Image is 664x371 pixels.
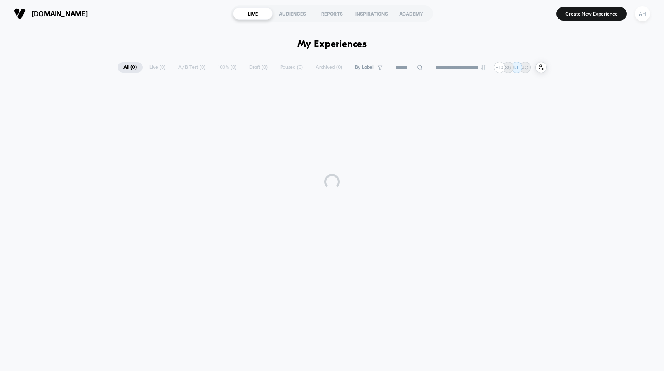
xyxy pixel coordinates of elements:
button: [DOMAIN_NAME] [12,7,90,20]
span: By Label [355,64,374,70]
div: AUDIENCES [273,7,312,20]
div: + 10 [494,62,505,73]
p: SG [505,64,511,70]
div: REPORTS [312,7,352,20]
img: Visually logo [14,8,26,19]
div: INSPIRATIONS [352,7,391,20]
p: JC [522,64,528,70]
img: end [481,65,486,70]
div: LIVE [233,7,273,20]
div: AH [635,6,650,21]
span: [DOMAIN_NAME] [31,10,88,18]
p: DL [513,64,520,70]
button: Create New Experience [556,7,627,21]
h1: My Experiences [297,39,367,50]
div: ACADEMY [391,7,431,20]
span: All ( 0 ) [118,62,143,73]
button: AH [633,6,652,22]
